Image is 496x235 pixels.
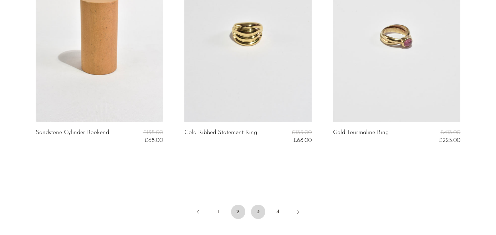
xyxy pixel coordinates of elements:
span: £135.00 [143,129,163,136]
a: Previous [191,205,205,220]
a: Next [291,205,305,220]
span: £225.00 [439,137,460,143]
span: £68.00 [293,137,312,143]
a: Gold Ribbed Statement Ring [184,129,257,144]
a: 1 [211,205,225,219]
span: 2 [231,205,245,219]
a: Gold Tourmaline Ring [333,129,389,144]
a: 3 [251,205,265,219]
span: £68.00 [145,137,163,143]
a: 4 [271,205,285,219]
span: £413.00 [440,129,460,136]
a: Sandstone Cylinder Bookend [36,129,109,144]
span: £135.00 [292,129,312,136]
